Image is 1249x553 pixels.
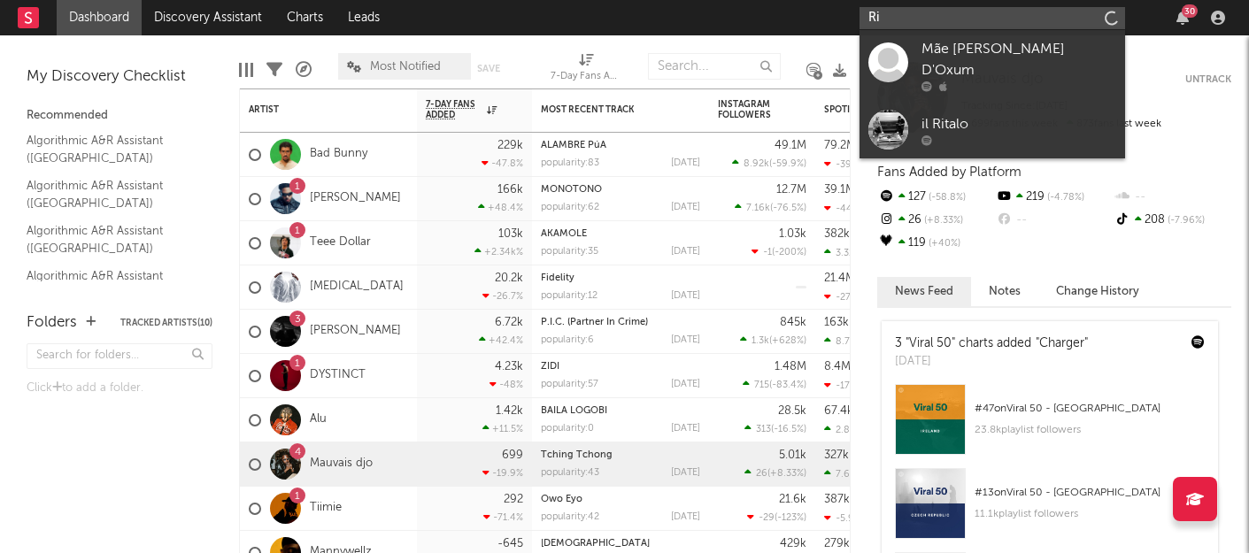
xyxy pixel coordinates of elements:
div: [DATE] [895,353,1088,371]
div: 219 [995,186,1113,209]
div: Click to add a folder. [27,378,212,399]
span: 313 [756,425,771,434]
span: -7.96 % [1165,216,1205,226]
div: 1.42k [496,405,523,417]
div: 23.8k playlist followers [975,419,1205,441]
span: -76.5 % [773,204,804,213]
div: [DATE] [671,380,700,389]
div: popularity: 12 [541,291,598,301]
div: 3.31k [824,247,859,258]
span: +8.33 % [770,469,804,479]
div: Artist [249,104,382,115]
div: 7.64k [824,468,861,480]
div: popularity: 6 [541,335,594,345]
div: +48.4 % [478,202,523,213]
div: [DATE] [671,468,700,478]
div: 28.5k [778,405,806,417]
div: ( ) [752,246,806,257]
div: My Discovery Checklist [27,66,212,88]
a: Teee Dollar [310,235,371,250]
div: popularity: 43 [541,468,599,478]
a: #13onViral 50 - [GEOGRAPHIC_DATA]11.1kplaylist followers [882,468,1218,552]
span: +8.33 % [921,216,963,226]
a: Tching Tchong [541,450,613,460]
div: 1.48M [775,361,806,373]
div: [DATE] [671,203,700,212]
span: 1.3k [752,336,769,346]
div: 699 [502,449,523,461]
div: AKAMOLE [541,229,700,239]
div: 429k [780,538,806,549]
div: ( ) [744,423,806,434]
a: ALAMBRE PúA [541,141,606,150]
div: 11.1k playlist followers [975,503,1205,525]
div: [DATE] [671,512,700,522]
a: #47onViral 50 - [GEOGRAPHIC_DATA]23.8kplaylist followers [882,384,1218,468]
a: Tiimie [310,501,342,516]
div: -- [995,209,1113,232]
div: ( ) [747,511,806,523]
div: P.I.C. (Partner In Crime) [541,318,700,327]
input: Search for artists [860,7,1125,29]
div: -5.99k [824,512,866,524]
div: BAILA LOGOBI [541,406,700,416]
span: -83.4 % [772,380,804,390]
div: 49.1M [775,140,806,151]
div: ( ) [735,202,806,213]
a: P.I.C. (Partner In Crime) [541,318,648,327]
div: 3 "Viral 50" charts added [895,334,1088,353]
button: Untrack [1185,71,1231,88]
button: 30 [1176,11,1189,25]
span: 7-Day Fans Added [426,99,482,120]
div: 67.4k [824,405,853,417]
div: Mãe [PERSON_NAME] D'Oxum [921,39,1116,81]
div: ( ) [743,379,806,390]
div: Fidelity [541,273,700,283]
div: 5.01k [779,449,806,461]
div: popularity: 35 [541,247,598,257]
div: 7-Day Fans Added (7-Day Fans Added) [551,66,621,88]
a: MONÓTONO [541,185,602,195]
div: 279k [824,538,850,549]
span: -4.78 % [1045,193,1084,203]
span: -16.5 % [774,425,804,434]
div: 12.7M [776,184,806,196]
div: -645 [497,538,523,549]
div: popularity: 42 [541,512,599,522]
div: -71.4 % [483,511,523,523]
input: Search... [648,53,781,80]
div: 21.6k [779,494,806,505]
a: ZIDI [541,362,559,372]
div: 20.2k [495,273,523,284]
div: Holy Father [541,539,700,549]
div: MONÓTONO [541,185,700,195]
div: 127 [877,186,995,209]
div: popularity: 0 [541,424,594,434]
div: 2.82k [824,424,860,435]
a: Mauvais djo [310,457,373,472]
div: popularity: 57 [541,380,598,389]
div: +2.34k % [474,246,523,257]
a: [PERSON_NAME] [310,324,401,339]
div: Filters [266,44,282,96]
a: il Ritalo [860,101,1125,158]
div: 845k [780,317,806,328]
button: Change History [1038,277,1157,306]
a: [MEDICAL_DATA] [310,280,404,295]
div: 208 [1114,209,1231,232]
input: Search for folders... [27,343,212,369]
div: 119 [877,232,995,255]
div: 8.75k [824,335,860,347]
button: Tracked Artists(10) [120,319,212,327]
div: 4.23k [495,361,523,373]
span: -58.8 % [926,193,966,203]
div: 79.2M [824,140,856,151]
button: Save [477,64,500,73]
div: # 13 on Viral 50 - [GEOGRAPHIC_DATA] [975,482,1205,503]
span: 26 [756,469,767,479]
div: -- [1114,186,1231,209]
span: 7.16k [746,204,770,213]
a: Algorithmic A&R Assistant ([GEOGRAPHIC_DATA]) [27,176,195,212]
div: # 47 on Viral 50 - [GEOGRAPHIC_DATA] [975,398,1205,419]
a: AKAMOLE [541,229,587,239]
